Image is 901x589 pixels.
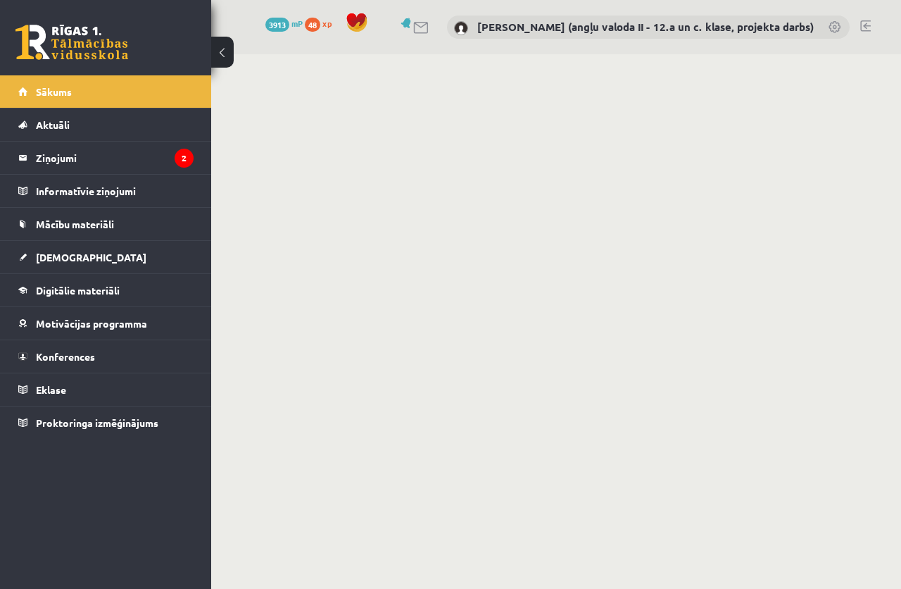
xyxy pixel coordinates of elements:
a: Digitālie materiāli [18,274,194,306]
span: Konferences [36,350,95,363]
span: xp [322,18,332,29]
span: Eklase [36,383,66,396]
a: [PERSON_NAME] (angļu valoda II - 12.a un c. klase, projekta darbs) [477,20,814,34]
a: Mācību materiāli [18,208,194,240]
a: Rīgas 1. Tālmācības vidusskola [15,25,128,60]
span: [DEMOGRAPHIC_DATA] [36,251,146,263]
a: Informatīvie ziņojumi [18,175,194,207]
a: Eklase [18,373,194,406]
span: Sākums [36,85,72,98]
span: Aktuāli [36,118,70,131]
legend: Informatīvie ziņojumi [36,175,194,207]
span: Motivācijas programma [36,317,147,330]
legend: Ziņojumi [36,142,194,174]
span: Digitālie materiāli [36,284,120,297]
span: 3913 [265,18,289,32]
a: 48 xp [305,18,339,29]
span: Mācību materiāli [36,218,114,230]
a: 3913 mP [265,18,303,29]
span: 48 [305,18,320,32]
a: Sākums [18,75,194,108]
span: Proktoringa izmēģinājums [36,416,158,429]
a: Aktuāli [18,108,194,141]
a: Proktoringa izmēģinājums [18,407,194,439]
i: 2 [175,149,194,168]
span: mP [291,18,303,29]
a: Konferences [18,340,194,373]
a: [DEMOGRAPHIC_DATA] [18,241,194,273]
img: Katrīne Laizāne (angļu valoda II - 12.a un c. klase, projekta darbs) [454,21,468,35]
a: Motivācijas programma [18,307,194,340]
a: Ziņojumi2 [18,142,194,174]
